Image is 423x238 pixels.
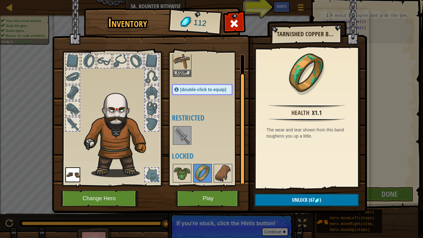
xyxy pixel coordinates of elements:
span: (67 [307,196,315,203]
img: portrait.png [173,127,191,144]
img: goliath_hair.png [81,87,157,177]
h4: Restricted [172,114,245,122]
h4: Locked [172,152,245,160]
h2: Tarnished Copper Band [277,31,335,37]
img: portrait.png [286,53,327,94]
img: portrait.png [214,165,232,182]
div: x1.1 [312,108,322,117]
div: The wear and tear shown from this band toughens you up a little. [267,127,350,139]
img: hr.png [268,104,345,108]
button: Change Hero [61,190,139,207]
img: portrait.png [194,165,211,182]
div: Health [291,108,309,117]
span: 112 [193,17,207,29]
img: portrait.png [173,165,191,182]
span: Unlock [292,196,307,203]
img: portrait.png [65,167,80,182]
span: ) [320,196,321,203]
span: (double-click to equip) [180,87,226,92]
h1: Inventory [88,16,167,29]
button: Equip [173,70,191,76]
button: Unlock(67) [255,194,359,206]
img: hr.png [268,118,345,122]
img: portrait.png [173,52,191,69]
img: gem.png [315,198,320,203]
button: Play [176,190,241,207]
